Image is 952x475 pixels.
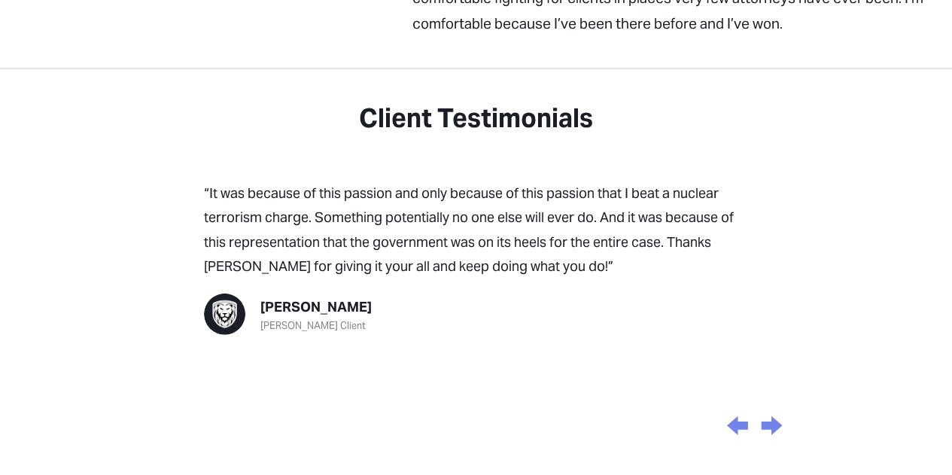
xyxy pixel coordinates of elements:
[260,320,372,332] p: [PERSON_NAME] Client
[757,403,786,448] div: Next slide
[260,298,372,316] h3: [PERSON_NAME]
[204,294,245,335] img: Lion_Mark_Circle_Raisin500px.png
[204,181,747,279] p: “It was because of this passion and only because of this passion that I beat a nuclear terrorism ...
[159,102,793,136] h3: Client Testimonials
[723,403,752,448] div: Previous slide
